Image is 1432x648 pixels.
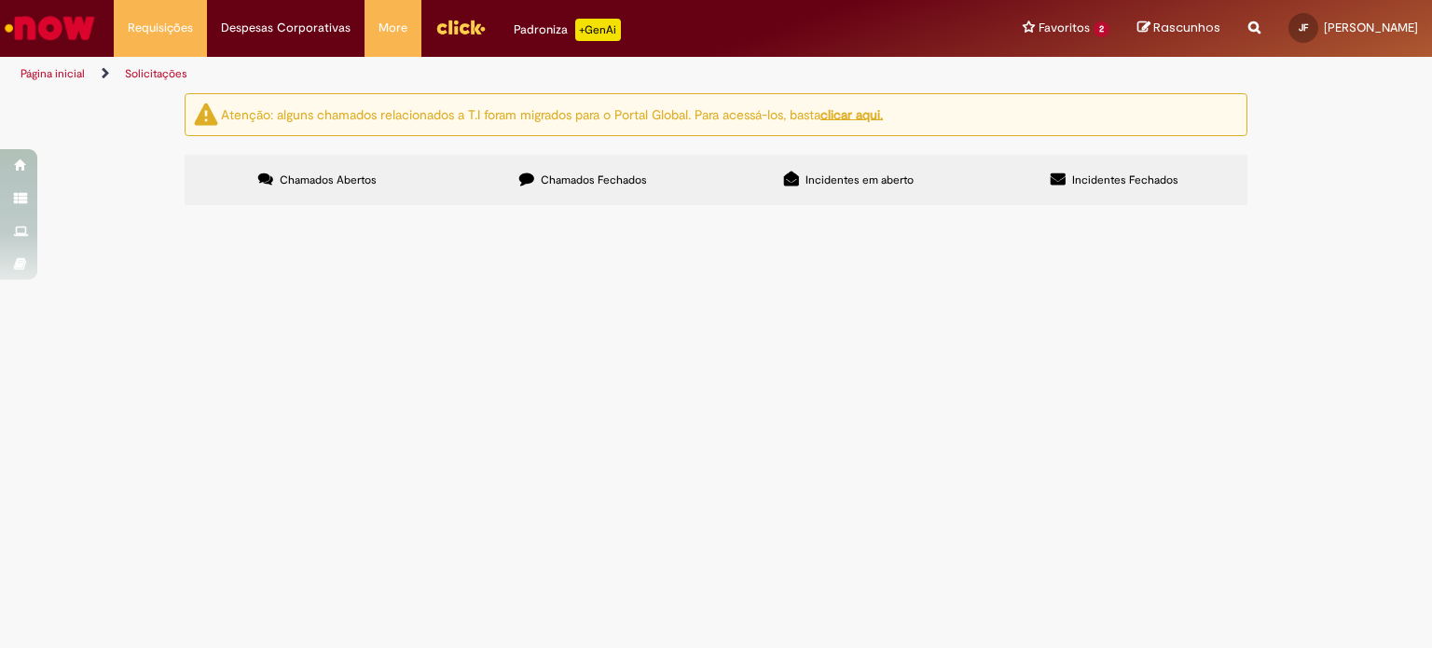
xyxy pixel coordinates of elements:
[514,19,621,41] div: Padroniza
[1094,21,1109,37] span: 2
[125,66,187,81] a: Solicitações
[575,19,621,41] p: +GenAi
[1324,20,1418,35] span: [PERSON_NAME]
[21,66,85,81] a: Página inicial
[1153,19,1220,36] span: Rascunhos
[1299,21,1308,34] span: JF
[379,19,407,37] span: More
[280,172,377,187] span: Chamados Abertos
[1072,172,1178,187] span: Incidentes Fechados
[14,57,941,91] ul: Trilhas de página
[820,105,883,122] a: clicar aqui.
[541,172,647,187] span: Chamados Fechados
[128,19,193,37] span: Requisições
[1137,20,1220,37] a: Rascunhos
[221,19,351,37] span: Despesas Corporativas
[805,172,914,187] span: Incidentes em aberto
[221,105,883,122] ng-bind-html: Atenção: alguns chamados relacionados a T.I foram migrados para o Portal Global. Para acessá-los,...
[1039,19,1090,37] span: Favoritos
[2,9,98,47] img: ServiceNow
[435,13,486,41] img: click_logo_yellow_360x200.png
